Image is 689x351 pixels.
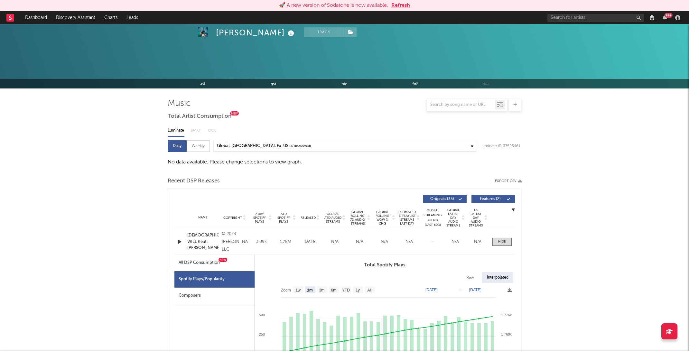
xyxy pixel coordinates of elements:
[374,239,395,245] div: N/A
[275,239,296,245] div: 1.78M
[122,11,143,24] a: Leads
[251,212,268,224] span: 7 Day Spotify Plays
[324,212,342,224] span: Global ATD Audio Streams
[307,288,312,292] text: 1m
[255,261,515,269] h3: Total Spotify Plays
[187,232,219,251] a: [DEMOGRAPHIC_DATA]'S WILL (feat. [PERSON_NAME])
[367,288,371,292] text: All
[462,272,479,283] div: Raw
[342,288,349,292] text: YTD
[468,208,484,227] span: US Latest Day Audio Streams
[223,216,242,220] span: Copyright
[476,197,505,201] span: Features ( 2 )
[281,288,291,292] text: Zoom
[51,11,100,24] a: Discovery Assistant
[168,158,522,166] div: No data available. Please change selections to view graph.
[331,288,336,292] text: 6m
[168,140,187,152] div: Daily
[222,230,248,254] div: © 2023 [PERSON_NAME], LLC
[251,239,272,245] div: 3.09k
[216,27,296,38] div: [PERSON_NAME]
[299,239,321,245] div: [DATE]
[495,179,522,183] button: Export CSV
[259,332,265,336] text: 250
[279,2,388,9] div: 🚀 A new version of Sodatone is now available.
[446,208,461,227] span: Global Latest Day Audio Streams
[468,239,488,245] div: N/A
[501,332,512,336] text: 1 768k
[425,288,438,292] text: [DATE]
[179,259,220,267] div: All DSP Consumption
[187,140,210,152] div: Weekly
[319,288,324,292] text: 3m
[391,2,410,9] button: Refresh
[174,288,255,304] div: Composers
[471,195,515,203] button: Features(2)
[356,288,360,292] text: 1y
[168,177,220,185] span: Recent DSP Releases
[482,272,513,283] div: Interpolated
[187,215,219,220] div: Name
[324,239,346,245] div: N/A
[217,142,288,150] div: Global, [GEOGRAPHIC_DATA], Ex-US
[174,255,255,271] div: All DSP ConsumptionNew
[423,195,467,203] button: Originals(35)
[458,288,462,292] text: →
[374,210,391,226] span: Global Rolling WoW % Chg
[275,212,292,224] span: ATD Spotify Plays
[100,11,122,24] a: Charts
[547,14,644,22] input: Search for artists
[349,239,370,245] div: N/A
[219,258,227,262] div: New
[168,125,184,136] div: Luminate
[301,216,316,220] span: Released
[469,288,481,292] text: [DATE]
[168,113,231,120] span: Total Artist Consumption
[259,313,265,317] text: 500
[423,208,442,227] div: Global Streaming Trend (Last 60D)
[230,111,239,115] div: New
[446,239,465,245] div: N/A
[663,15,667,20] button: 99+
[398,239,420,245] div: N/A
[398,210,416,226] span: Estimated % Playlist Streams Last Day
[295,288,301,292] text: 1w
[21,11,51,24] a: Dashboard
[174,271,255,288] div: Spotify Plays/Popularity
[427,197,457,201] span: Originals ( 35 )
[665,13,673,18] div: 99 +
[427,102,495,107] input: Search by song name or URL
[304,27,344,37] button: Track
[501,313,512,317] text: 1 776k
[289,142,311,150] span: ( 3 / 10 selected)
[349,210,367,226] span: Global Rolling 7D Audio Streams
[480,142,521,150] div: Luminate ID: 37523461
